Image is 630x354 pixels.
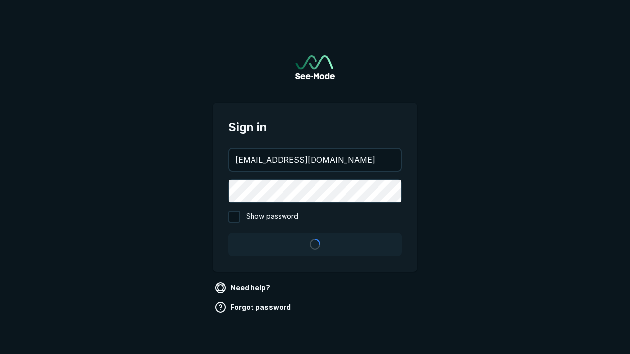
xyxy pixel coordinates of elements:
span: Sign in [228,118,402,136]
a: Need help? [213,280,274,295]
a: Go to sign in [295,55,335,79]
span: Show password [246,211,298,223]
input: your@email.com [229,149,401,171]
img: See-Mode Logo [295,55,335,79]
a: Forgot password [213,299,295,315]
